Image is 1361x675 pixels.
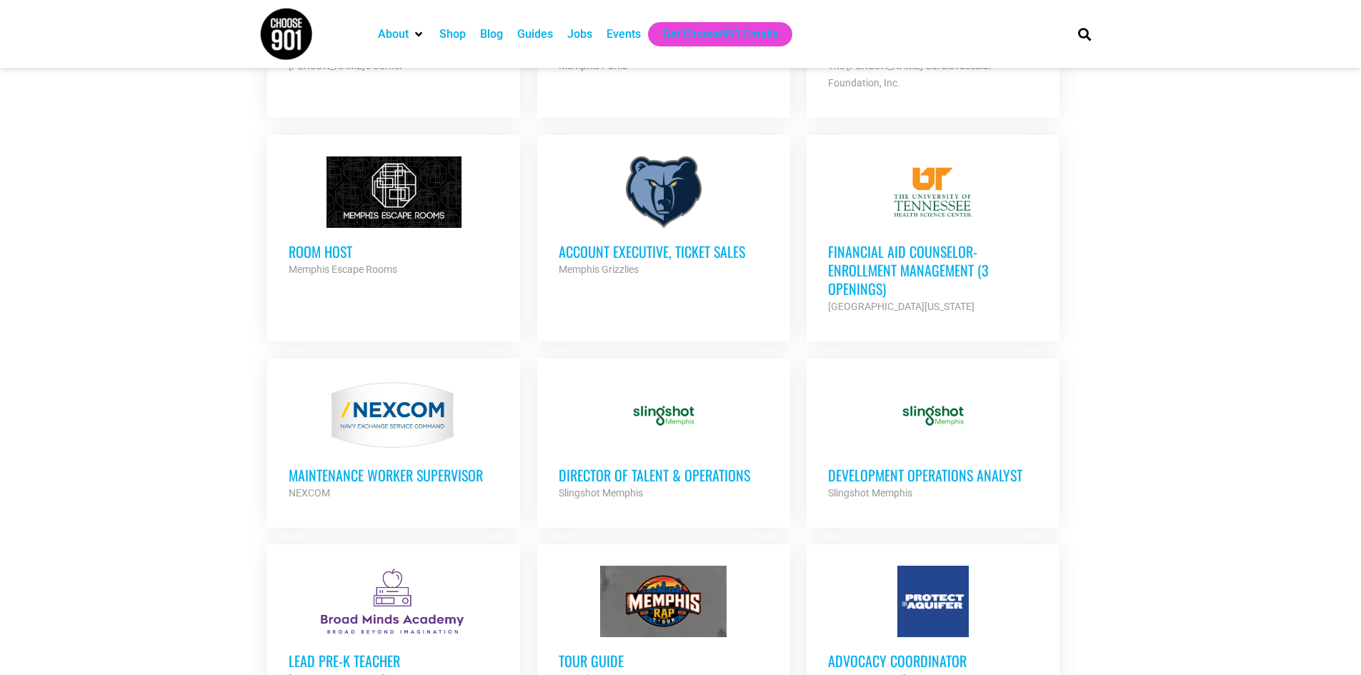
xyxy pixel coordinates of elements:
strong: [GEOGRAPHIC_DATA][US_STATE] [828,301,974,312]
h3: Lead Pre-K Teacher [289,651,499,670]
h3: Financial Aid Counselor-Enrollment Management (3 Openings) [828,242,1038,298]
a: Events [607,26,641,43]
strong: Memphis Grizzlies [559,264,639,275]
a: Room Host Memphis Escape Rooms [267,135,520,299]
h3: MAINTENANCE WORKER SUPERVISOR [289,466,499,484]
div: About [371,22,432,46]
a: Financial Aid Counselor-Enrollment Management (3 Openings) [GEOGRAPHIC_DATA][US_STATE] [807,135,1060,336]
strong: Slingshot Memphis [828,487,912,499]
a: About [378,26,409,43]
a: Get Choose901 Emails [662,26,778,43]
a: Shop [439,26,466,43]
a: Blog [480,26,503,43]
h3: Director of Talent & Operations [559,466,769,484]
a: MAINTENANCE WORKER SUPERVISOR NEXCOM [267,359,520,523]
div: Search [1072,22,1096,46]
a: Guides [517,26,553,43]
strong: Memphis Escape Rooms [289,264,397,275]
a: Jobs [567,26,592,43]
h3: Room Host [289,242,499,261]
strong: Slingshot Memphis [559,487,643,499]
h3: Account Executive, Ticket Sales [559,242,769,261]
h3: Tour Guide [559,651,769,670]
a: Account Executive, Ticket Sales Memphis Grizzlies [537,135,790,299]
strong: NEXCOM [289,487,330,499]
a: Development Operations Analyst Slingshot Memphis [807,359,1060,523]
h3: Advocacy Coordinator [828,651,1038,670]
a: Director of Talent & Operations Slingshot Memphis [537,359,790,523]
nav: Main nav [371,22,1054,46]
h3: Development Operations Analyst [828,466,1038,484]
